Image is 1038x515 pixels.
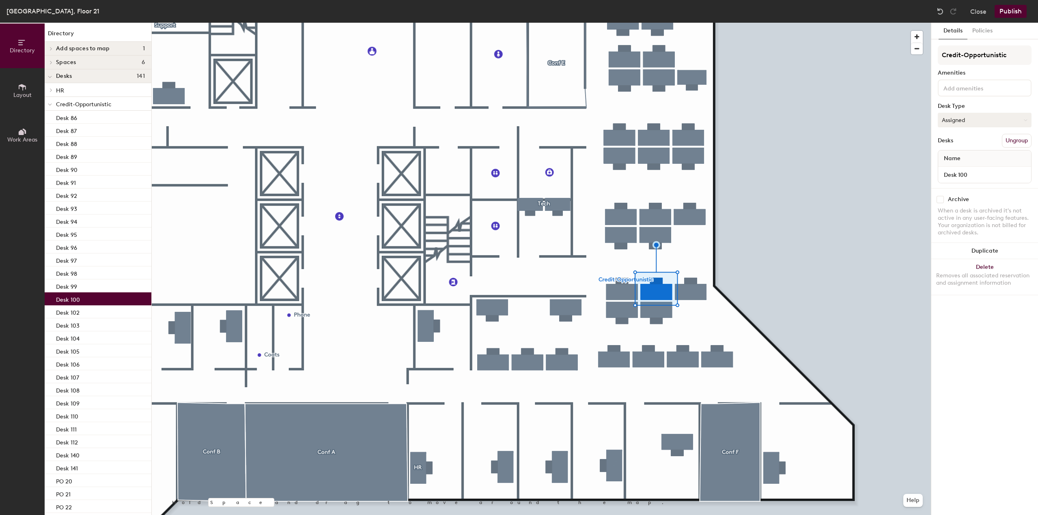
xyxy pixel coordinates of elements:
p: Desk 89 [56,151,77,161]
div: [GEOGRAPHIC_DATA], Floor 21 [6,6,99,16]
span: Directory [10,47,35,54]
p: Desk 112 [56,437,78,446]
div: Amenities [938,70,1032,76]
p: Desk 107 [56,372,79,381]
p: Desk 95 [56,229,77,238]
p: Desk 87 [56,125,77,135]
div: Removes all associated reservation and assignment information [936,272,1033,287]
div: Archive [948,196,969,203]
p: Desk 141 [56,463,78,472]
p: Desk 108 [56,385,80,394]
span: Name [940,151,965,166]
button: DeleteRemoves all associated reservation and assignment information [931,259,1038,295]
img: Redo [949,7,957,15]
span: Layout [13,92,32,99]
p: Desk 91 [56,177,76,187]
button: Close [970,5,986,18]
p: Desk 110 [56,411,78,420]
button: Details [939,23,967,39]
p: Desk 94 [56,216,77,225]
input: Unnamed desk [940,169,1029,180]
p: Desk 104 [56,333,80,342]
button: Assigned [938,113,1032,127]
p: Desk 86 [56,112,77,122]
input: Add amenities [942,83,1015,92]
span: Work Areas [7,136,37,143]
span: Desks [56,73,72,79]
button: Publish [995,5,1027,18]
p: PO 20 [56,476,72,485]
div: Desks [938,137,953,144]
p: Desk 103 [56,320,80,329]
p: Desk 93 [56,203,77,212]
p: Desk 88 [56,138,77,148]
p: Desk 92 [56,190,77,200]
span: Credit-Opportunistic [56,101,112,108]
button: Duplicate [931,243,1038,259]
span: Spaces [56,59,76,66]
p: Desk 98 [56,268,77,277]
p: Desk 90 [56,164,78,174]
p: Desk 111 [56,424,77,433]
p: Desk 97 [56,255,77,264]
span: Add spaces to map [56,45,110,52]
button: Policies [967,23,997,39]
p: Desk 106 [56,359,80,368]
span: HR [56,87,64,94]
div: Desk Type [938,103,1032,109]
p: PO 22 [56,502,72,511]
span: 1 [143,45,145,52]
p: PO 21 [56,489,71,498]
span: 141 [137,73,145,79]
button: Help [903,494,923,507]
p: Desk 100 [56,294,80,303]
button: Ungroup [1002,134,1032,148]
span: 6 [142,59,145,66]
p: Desk 99 [56,281,77,290]
div: When a desk is archived it's not active in any user-facing features. Your organization is not bil... [938,207,1032,236]
p: Desk 96 [56,242,77,251]
p: Desk 140 [56,450,80,459]
p: Desk 102 [56,307,80,316]
p: Desk 109 [56,398,80,407]
img: Undo [936,7,944,15]
h1: Directory [45,29,151,42]
p: Desk 105 [56,346,80,355]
